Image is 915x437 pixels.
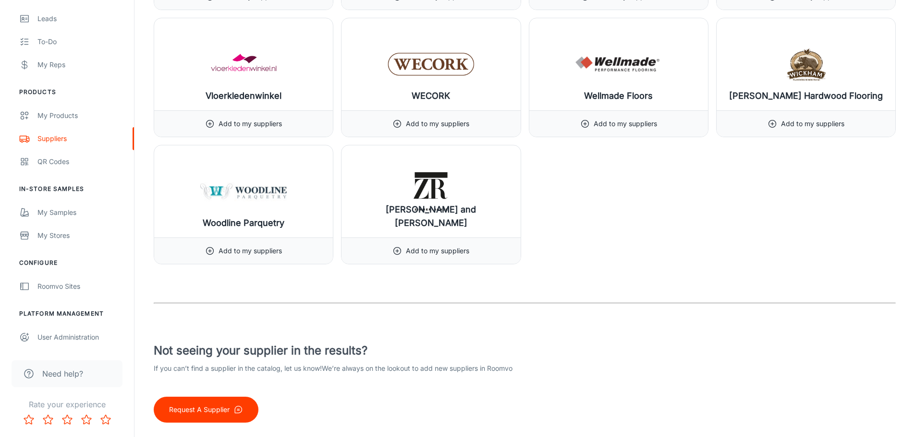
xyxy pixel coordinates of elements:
[37,59,124,70] div: My Reps
[37,13,124,24] div: Leads
[154,342,525,359] h4: Not seeing your supplier in the results?
[388,172,474,211] img: Zimmer and Rohde
[200,45,287,83] img: Vloerkledenwinkel
[37,110,124,121] div: My Products
[169,404,230,415] p: Request A Supplier
[200,172,287,211] img: Woodline Parquetry
[19,410,38,429] button: Rate 1 star
[406,118,469,129] p: Add to my suppliers
[575,45,662,83] img: Wellmade Floors
[206,89,281,103] h6: Vloerkledenwinkel
[412,89,450,103] h6: WECORK
[37,332,124,343] div: User Administration
[781,118,844,129] p: Add to my suppliers
[38,410,58,429] button: Rate 2 star
[219,246,282,256] p: Add to my suppliers
[37,36,124,47] div: To-do
[154,363,525,374] p: If you can’t find a supplier in the catalog, let us know! We’re always on the lookout to add new ...
[349,203,512,230] h6: [PERSON_NAME] and [PERSON_NAME]
[406,246,469,256] p: Add to my suppliers
[203,216,284,230] h6: Woodline Parquetry
[388,45,474,83] img: WECORK
[594,118,657,129] p: Add to my suppliers
[37,230,124,241] div: My Stores
[763,45,849,83] img: Wickham Hardwood Flooring
[219,118,282,129] p: Add to my suppliers
[37,156,124,167] div: QR Codes
[584,89,653,103] h6: Wellmade Floors
[154,397,258,423] button: Request A Supplier
[77,410,96,429] button: Rate 4 star
[37,133,124,144] div: Suppliers
[58,410,77,429] button: Rate 3 star
[8,399,126,410] p: Rate your experience
[729,89,883,103] h6: [PERSON_NAME] Hardwood Flooring
[37,207,124,218] div: My Samples
[42,368,83,379] span: Need help?
[37,281,124,292] div: Roomvo Sites
[96,410,115,429] button: Rate 5 star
